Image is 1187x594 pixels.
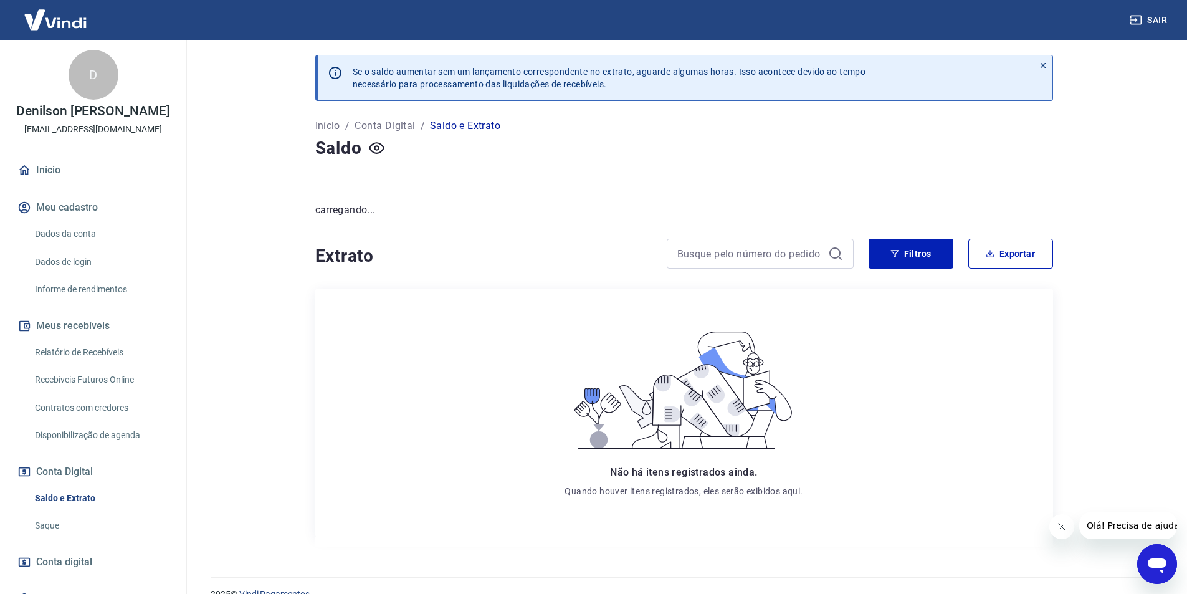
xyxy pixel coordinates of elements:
a: Informe de rendimentos [30,277,171,302]
div: D [69,50,118,100]
button: Meu cadastro [15,194,171,221]
a: Disponibilização de agenda [30,423,171,448]
a: Início [315,118,340,133]
iframe: Fechar mensagem [1049,514,1074,539]
span: Olá! Precisa de ajuda? [7,9,105,19]
img: Vindi [15,1,96,39]
a: Conta Digital [355,118,415,133]
a: Saldo e Extrato [30,486,171,511]
a: Recebíveis Futuros Online [30,367,171,393]
p: carregando... [315,203,1053,218]
input: Busque pelo número do pedido [677,244,823,263]
p: Saldo e Extrato [430,118,500,133]
iframe: Botão para abrir a janela de mensagens [1137,544,1177,584]
h4: Extrato [315,244,652,269]
a: Dados de login [30,249,171,275]
p: Se o saldo aumentar sem um lançamento correspondente no extrato, aguarde algumas horas. Isso acon... [353,65,866,90]
iframe: Mensagem da empresa [1079,512,1177,539]
p: [EMAIL_ADDRESS][DOMAIN_NAME] [24,123,162,136]
a: Relatório de Recebíveis [30,340,171,365]
button: Sair [1127,9,1172,32]
a: Saque [30,513,171,539]
a: Dados da conta [30,221,171,247]
a: Conta digital [15,548,171,576]
button: Exportar [968,239,1053,269]
button: Conta Digital [15,458,171,486]
span: Conta digital [36,553,92,571]
a: Início [15,156,171,184]
button: Filtros [869,239,953,269]
p: Denilson [PERSON_NAME] [16,105,170,118]
a: Contratos com credores [30,395,171,421]
h4: Saldo [315,136,362,161]
button: Meus recebíveis [15,312,171,340]
p: / [345,118,350,133]
p: Quando houver itens registrados, eles serão exibidos aqui. [565,485,803,497]
p: / [421,118,425,133]
span: Não há itens registrados ainda. [610,466,757,478]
